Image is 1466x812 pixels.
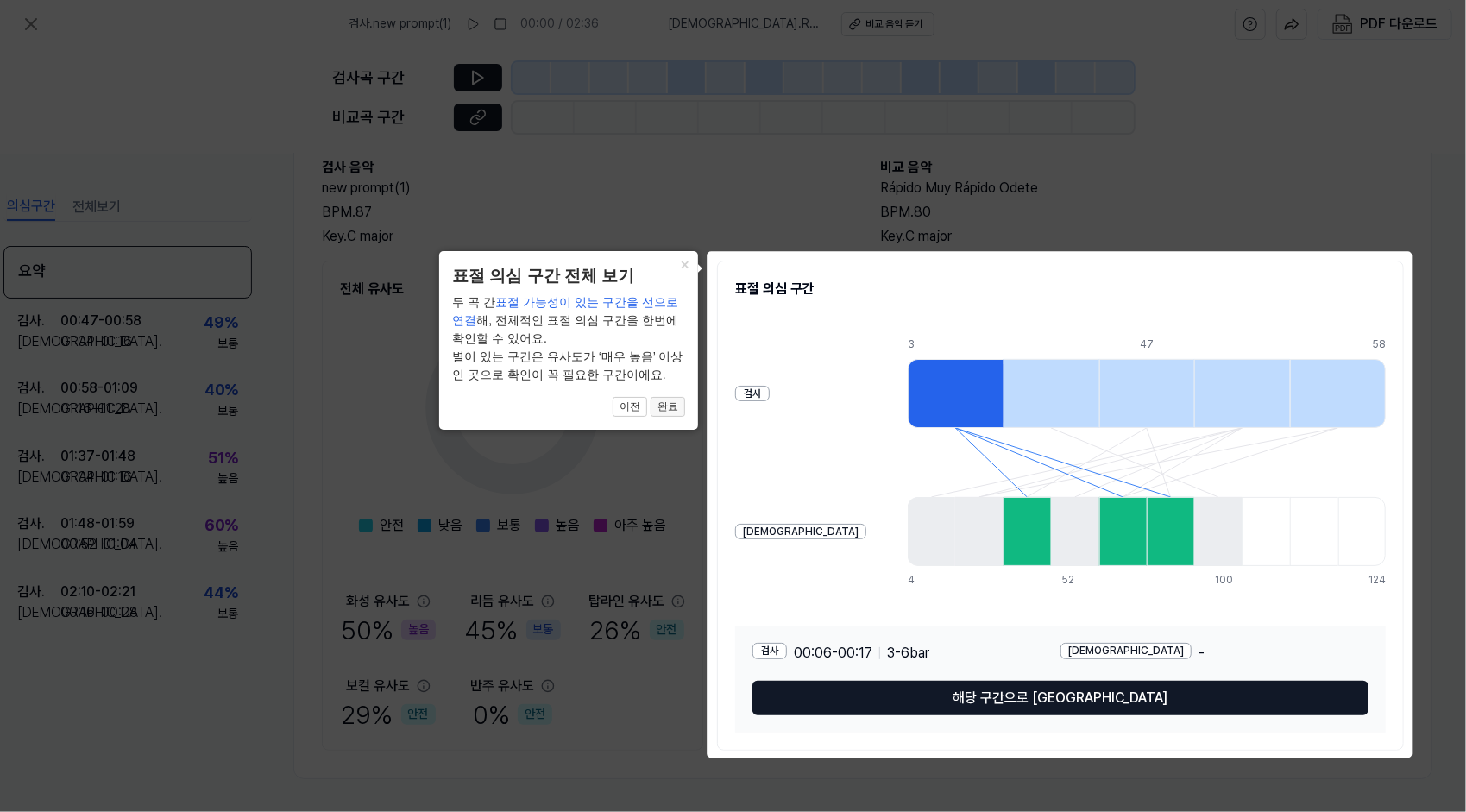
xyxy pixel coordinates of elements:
button: 해당 구간으로 [GEOGRAPHIC_DATA] [752,681,1368,715]
div: 47 [1140,337,1236,352]
div: 검사 [752,643,787,659]
span: 00:06 - 00:17 [794,643,872,664]
header: 표절 의심 구간 전체 보기 [452,264,685,289]
div: [DEMOGRAPHIC_DATA] [735,524,866,540]
div: - [1060,643,1368,664]
div: 두 곡 간 해, 전체적인 표절 의심 구간을 한번에 확인할 수 있어요. 별이 있는 구간은 유사도가 ‘매우 높음’ 이상인 곳으로 확인이 꼭 필요한 구간이에요. [452,293,685,384]
button: 이전 [613,397,647,418]
div: 3 [908,337,1004,352]
button: Close [670,251,698,275]
div: 58 [1372,337,1386,352]
div: 4 [908,573,955,588]
div: 100 [1215,573,1262,588]
h2: 표절 의심 구간 [735,279,1386,299]
div: 검사 [735,386,770,402]
button: 완료 [651,397,685,418]
div: 52 [1061,573,1109,588]
span: 표절 가능성이 있는 구간을 선으로 연결 [452,295,677,327]
div: [DEMOGRAPHIC_DATA] [1060,643,1192,659]
div: 124 [1368,573,1386,588]
span: 3 - 6 bar [887,643,929,664]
